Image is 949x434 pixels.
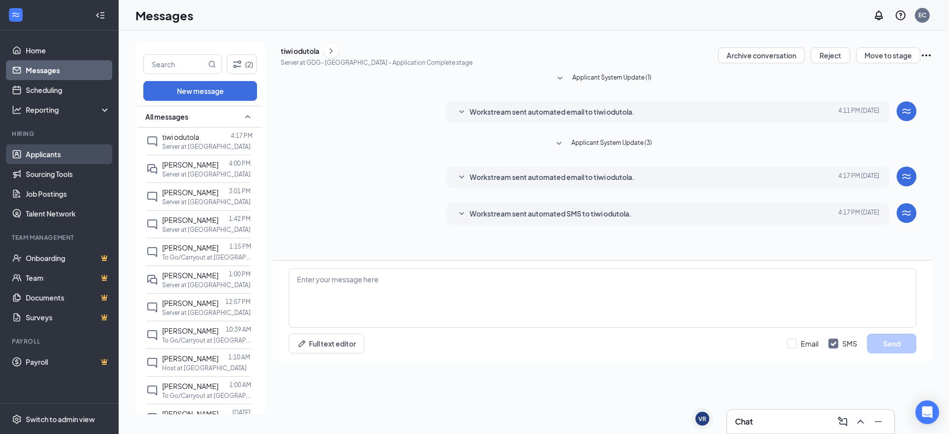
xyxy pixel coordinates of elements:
[162,253,251,261] p: To Go/Carryout at [GEOGRAPHIC_DATA]
[146,357,158,369] svg: ChatInactive
[895,9,906,21] svg: QuestionInfo
[229,270,251,278] p: 1:00 PM
[837,416,849,428] svg: ComposeMessage
[26,414,95,424] div: Switch to admin view
[135,7,193,24] h1: Messages
[26,352,110,372] a: PayrollCrown
[162,198,251,206] p: Server at [GEOGRAPHIC_DATA]
[12,233,108,242] div: Team Management
[12,105,22,115] svg: Analysis
[867,334,916,353] button: Send
[901,171,912,182] svg: WorkstreamLogo
[870,414,886,430] button: Minimize
[144,55,206,74] input: Search
[281,46,319,56] div: tiwi odutola
[324,43,339,58] button: ChevronRight
[26,204,110,223] a: Talent Network
[143,81,257,101] button: New message
[811,47,850,63] button: Reject
[146,302,158,313] svg: ChatInactive
[146,274,158,286] svg: DoubleChat
[146,329,158,341] svg: ChatInactive
[162,382,218,391] span: [PERSON_NAME]
[162,271,218,280] span: [PERSON_NAME]
[231,58,243,70] svg: Filter
[146,218,158,230] svg: ChatInactive
[456,208,468,220] svg: SmallChevronDown
[853,414,868,430] button: ChevronUp
[229,159,251,168] p: 4:00 PM
[229,242,251,251] p: 1:15 PM
[26,80,110,100] a: Scheduling
[553,138,565,150] svg: SmallChevronDown
[145,112,188,122] span: All messages
[26,307,110,327] a: SurveysCrown
[162,409,218,418] span: [PERSON_NAME]
[229,187,251,195] p: 3:01 PM
[242,111,254,123] svg: SmallChevronUp
[26,268,110,288] a: TeamCrown
[872,416,884,428] svg: Minimize
[162,188,218,197] span: [PERSON_NAME]
[26,184,110,204] a: Job Postings
[162,354,218,363] span: [PERSON_NAME]
[873,9,885,21] svg: Notifications
[162,308,251,317] p: Server at [GEOGRAPHIC_DATA]
[281,58,473,67] p: Server at GDG- [GEOGRAPHIC_DATA] - Application Complete stage
[554,73,566,85] svg: SmallChevronDown
[470,208,632,220] span: Workstream sent automated SMS to tiwi odutola.
[208,60,216,68] svg: MagnifyingGlass
[229,381,251,389] p: 1:00 AM
[26,144,110,164] a: Applicants
[12,337,108,346] div: Payroll
[162,326,218,335] span: [PERSON_NAME]
[838,208,879,220] span: [DATE] 4:17 PM
[162,243,218,252] span: [PERSON_NAME]
[915,400,939,424] div: Open Intercom Messenger
[289,334,364,353] button: Full text editorPen
[26,164,110,184] a: Sourcing Tools
[226,325,251,334] p: 10:39 AM
[718,47,805,63] button: Archive conversation
[162,160,218,169] span: [PERSON_NAME]
[920,49,932,61] svg: Ellipses
[553,138,652,150] button: SmallChevronDownApplicant System Update (3)
[162,170,251,178] p: Server at [GEOGRAPHIC_DATA]
[456,106,468,118] svg: SmallChevronDown
[698,415,706,423] div: VR
[146,163,158,175] svg: DoubleChat
[231,131,253,140] p: 4:17 PM
[95,10,105,20] svg: Collapse
[470,172,635,183] span: Workstream sent automated email to tiwi odutola.
[326,45,336,57] svg: ChevronRight
[26,248,110,268] a: OnboardingCrown
[26,105,111,115] div: Reporting
[162,216,218,224] span: [PERSON_NAME]
[855,416,866,428] svg: ChevronUp
[835,414,851,430] button: ComposeMessage
[901,207,912,219] svg: WorkstreamLogo
[571,138,652,150] span: Applicant System Update (3)
[554,73,651,85] button: SmallChevronDownApplicant System Update (1)
[227,54,257,74] button: Filter (2)
[456,172,468,183] svg: SmallChevronDown
[162,391,251,400] p: To Go/Carryout at [GEOGRAPHIC_DATA]
[162,364,247,372] p: Host at [GEOGRAPHIC_DATA]
[232,408,251,417] p: [DATE]
[470,106,635,118] span: Workstream sent automated email to tiwi odutola.
[297,339,307,348] svg: Pen
[572,73,651,85] span: Applicant System Update (1)
[162,281,251,289] p: Server at [GEOGRAPHIC_DATA]
[26,288,110,307] a: DocumentsCrown
[146,135,158,147] svg: ChatInactive
[162,132,199,141] span: tiwi odutola
[901,105,912,117] svg: WorkstreamLogo
[225,298,251,306] p: 12:57 PM
[11,10,21,20] svg: WorkstreamLogo
[146,412,158,424] svg: ChatInactive
[162,142,251,151] p: Server at [GEOGRAPHIC_DATA]
[146,191,158,203] svg: ChatInactive
[735,416,753,427] h3: Chat
[838,106,879,118] span: [DATE] 4:11 PM
[162,299,218,307] span: [PERSON_NAME]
